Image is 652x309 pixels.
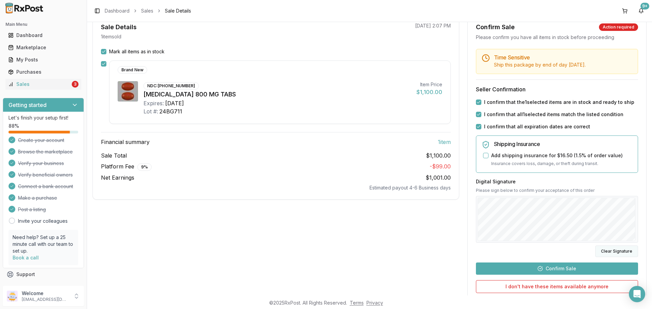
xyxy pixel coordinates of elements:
[22,290,69,297] p: Welcome
[476,188,638,193] p: Please sign below to confirm your acceptance of this order
[3,3,46,14] img: RxPost Logo
[18,183,73,190] span: Connect a bank account
[101,151,127,160] span: Sale Total
[5,78,81,90] a: Sales3
[3,280,84,293] button: Feedback
[3,30,84,41] button: Dashboard
[143,107,158,115] div: Lot #:
[629,286,645,302] div: Open Intercom Messenger
[165,7,191,14] span: Sale Details
[5,29,81,41] a: Dashboard
[8,114,78,121] p: Let's finish your setup first!
[118,66,147,74] div: Brand New
[416,88,442,96] div: $1,100.00
[101,138,150,146] span: Financial summary
[416,81,442,88] div: Item Price
[18,160,64,167] span: Verify your business
[476,85,638,93] h3: Seller Confirmation
[438,138,451,146] span: 1 item
[5,66,81,78] a: Purchases
[101,184,451,191] div: Estimated payout 4-6 Business days
[476,34,638,41] div: Please confirm you have all items in stock before proceeding
[350,300,364,306] a: Terms
[491,160,632,167] p: Insurance covers loss, damage, or theft during transit.
[159,107,182,115] div: 24BG711
[415,22,451,29] p: [DATE] 2:07 PM
[3,54,84,65] button: My Posts
[476,178,638,185] h3: Digital Signature
[18,171,73,178] span: Verify beneficial owners
[640,3,649,10] div: 9+
[7,291,18,302] img: User avatar
[143,90,411,99] div: [MEDICAL_DATA] 800 MG TABS
[476,22,515,32] div: Confirm Sale
[636,5,647,16] button: 9+
[8,56,79,63] div: My Posts
[8,32,79,39] div: Dashboard
[476,280,638,293] button: I don't have these items available anymore
[18,195,57,201] span: Make a purchase
[13,255,39,260] a: Book a call
[101,33,121,40] p: 1 item sold
[5,22,81,27] h2: Main Menu
[118,81,138,102] img: Prezista 800 MG TABS
[476,262,638,275] button: Confirm Sale
[105,7,191,14] nav: breadcrumb
[494,62,586,68] span: Ship this package by end of day [DATE] .
[484,111,623,118] label: I confirm that all 1 selected items match the listed condition
[494,141,632,147] h5: Shipping Insurance
[8,69,79,75] div: Purchases
[599,23,638,31] div: Action required
[3,268,84,280] button: Support
[165,99,184,107] div: [DATE]
[18,137,64,144] span: Create your account
[101,174,134,182] span: Net Earnings
[18,206,46,213] span: Post a listing
[143,82,199,90] div: NDC: [PHONE_NUMBER]
[3,67,84,77] button: Purchases
[366,300,383,306] a: Privacy
[137,163,152,171] div: 9 %
[8,81,70,88] div: Sales
[430,163,451,170] span: - $99.00
[494,55,632,60] h5: Time Sensitive
[3,79,84,90] button: Sales3
[101,22,137,32] div: Sale Details
[8,44,79,51] div: Marketplace
[5,41,81,54] a: Marketplace
[484,99,634,106] label: I confirm that the 1 selected items are in stock and ready to ship
[426,174,451,181] span: $1,001.00
[72,81,79,88] div: 3
[141,7,153,14] a: Sales
[101,162,152,171] span: Platform Fee
[5,54,81,66] a: My Posts
[143,99,164,107] div: Expires:
[109,48,165,55] label: Mark all items as in stock
[18,148,73,155] span: Browse the marketplace
[18,218,68,224] a: Invite your colleagues
[476,294,638,305] p: Note: This will cancel the sale and automatically remove these items from the marketplace.
[595,246,638,257] button: Clear Signature
[484,123,590,130] label: I confirm that all expiration dates are correct
[105,7,130,14] a: Dashboard
[491,152,623,159] label: Add shipping insurance for $16.50 ( 1.5 % of order value)
[8,123,19,129] span: 88 %
[426,151,451,160] span: $1,100.00
[3,42,84,53] button: Marketplace
[13,234,74,254] p: Need help? Set up a 25 minute call with our team to set up.
[22,297,69,302] p: [EMAIL_ADDRESS][DOMAIN_NAME]
[8,101,47,109] h3: Getting started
